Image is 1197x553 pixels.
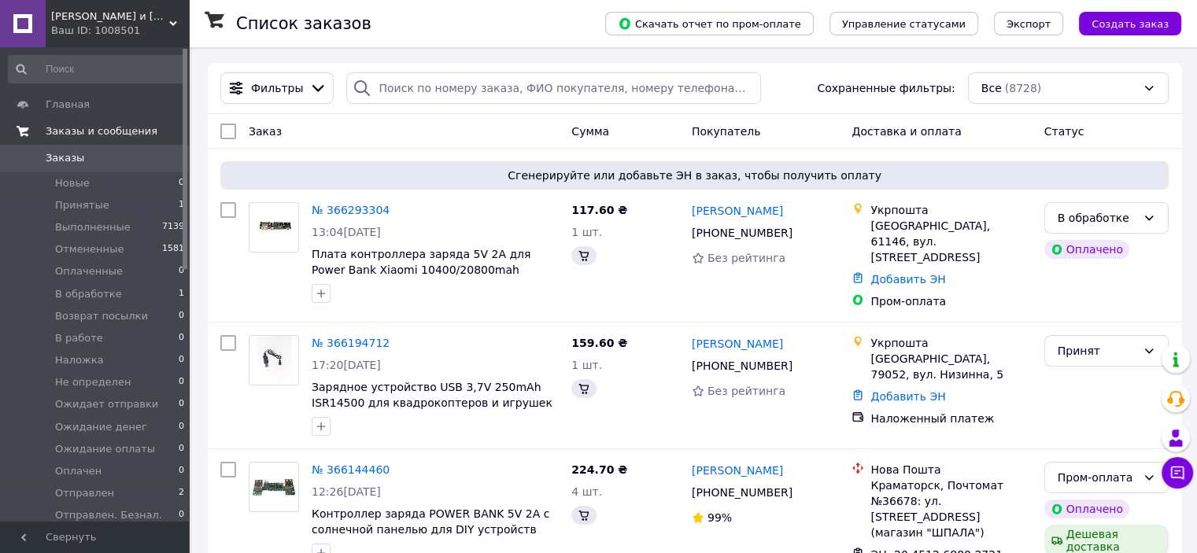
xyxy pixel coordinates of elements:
span: 0 [179,176,184,190]
div: Укрпошта [870,335,1031,351]
span: 0 [179,264,184,278]
span: 0 [179,353,184,367]
span: Сумма [571,125,609,138]
img: Фото товару [256,336,293,385]
button: Создать заказ [1079,12,1181,35]
span: Возврат посылки [55,309,148,323]
div: [GEOGRAPHIC_DATA], 61146, вул. [STREET_ADDRESS] [870,218,1031,265]
span: Без рейтинга [707,252,785,264]
a: Плата контроллера заряда 5V 2A для Power Bank Xiaomi 10400/20800mah [312,248,530,276]
span: Фильтры [251,80,303,96]
a: Добавить ЭН [870,390,945,403]
span: 1 [179,198,184,212]
div: Нова Пошта [870,462,1031,477]
button: Экспорт [994,12,1063,35]
span: 12:26[DATE] [312,485,381,498]
button: Скачать отчет по пром-оплате [605,12,814,35]
span: Все [981,80,1002,96]
span: Отправлен [55,486,114,500]
div: Ваш ID: 1008501 [51,24,189,38]
span: [PHONE_NUMBER] [692,359,792,372]
a: Контроллер заряда POWER BANK 5V 2A с солнечной панелью для DIY устройств [312,507,549,536]
span: 0 [179,375,184,389]
div: Пром-оплата [870,293,1031,309]
span: Не определен [55,375,131,389]
span: Скачать отчет по пром-оплате [618,17,801,31]
span: 0 [179,464,184,478]
div: Оплачено [1044,500,1129,518]
span: 1 шт. [571,226,602,238]
span: 0 [179,442,184,456]
span: Статус [1044,125,1084,138]
a: № 366144460 [312,463,390,476]
span: Наложка [55,353,104,367]
div: Оплачено [1044,240,1129,259]
span: Создать заказ [1092,18,1169,30]
span: 224.70 ₴ [571,463,627,476]
span: 1581 [162,242,184,256]
a: Фото товару [249,202,299,253]
span: [PHONE_NUMBER] [692,486,792,499]
img: Фото товару [249,471,298,502]
span: [PHONE_NUMBER] [692,227,792,239]
a: Фото товару [249,335,299,385]
span: Главная [46,98,90,112]
div: В обработке [1058,209,1136,227]
span: 4 шт. [571,485,602,498]
span: Ожидание оплаты [55,442,155,456]
span: В работе [55,331,103,345]
span: 1 шт. [571,359,602,371]
div: Укрпошта [870,202,1031,218]
div: [GEOGRAPHIC_DATA], 79052, вул. Низинна, 5 [870,351,1031,382]
span: 13:04[DATE] [312,226,381,238]
button: Управление статусами [829,12,978,35]
span: Покупатель [692,125,761,138]
span: 0 [179,420,184,434]
a: Фото товару [249,462,299,512]
span: Без рейтинга [707,385,785,397]
span: НАТАН и К. [51,9,169,24]
span: 99% [707,511,732,524]
a: Добавить ЭН [870,273,945,286]
a: № 366293304 [312,204,390,216]
div: Пром-оплата [1058,469,1136,486]
span: Отправлен. Безнал. [55,508,162,522]
span: 2 [179,486,184,500]
a: Создать заказ [1063,17,1181,29]
span: Сгенерируйте или добавьте ЭН в заказ, чтобы получить оплату [227,168,1162,183]
span: Заказы [46,151,84,165]
span: Выполненные [55,220,131,234]
span: Заказ [249,125,282,138]
span: 0 [179,331,184,345]
a: [PERSON_NAME] [692,336,783,352]
span: 0 [179,397,184,411]
span: Ожидание денег [55,420,147,434]
span: В обработке [55,287,122,301]
span: 17:20[DATE] [312,359,381,371]
a: [PERSON_NAME] [692,463,783,478]
a: Зарядное устройство USB 3,7V 250mAh ISR14500 для квадрокоптеров и игрушек [312,381,552,409]
div: Краматорск, Почтомат №36678: ул. [STREET_ADDRESS] (магазин "ШПАЛА") [870,477,1031,540]
span: Заказы и сообщения [46,124,157,138]
span: Доставка и оплата [852,125,961,138]
span: Оплачен [55,464,102,478]
span: Принятые [55,198,109,212]
h1: Список заказов [236,14,371,33]
span: Ожидает отправки [55,397,158,411]
span: Экспорт [1007,18,1051,30]
span: 159.60 ₴ [571,337,627,349]
a: № 366194712 [312,337,390,349]
span: (8728) [1005,82,1042,94]
div: Наложенный платеж [870,411,1031,426]
a: [PERSON_NAME] [692,203,783,219]
button: Чат с покупателем [1162,457,1193,488]
span: 0 [179,508,184,522]
span: 1 [179,287,184,301]
span: Оплаченные [55,264,123,278]
span: Управление статусами [842,18,966,30]
span: 117.60 ₴ [571,204,627,216]
span: 7139 [162,220,184,234]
